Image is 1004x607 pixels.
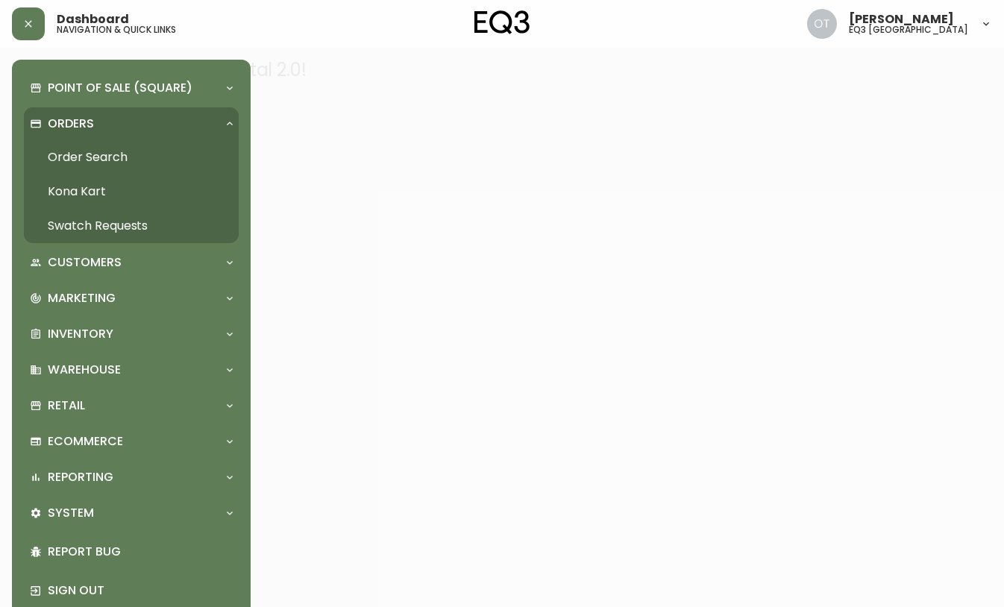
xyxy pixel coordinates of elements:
[48,116,94,132] p: Orders
[48,544,233,560] p: Report Bug
[474,10,530,34] img: logo
[24,140,239,174] a: Order Search
[24,532,239,571] div: Report Bug
[807,9,837,39] img: 5d4d18d254ded55077432b49c4cb2919
[24,461,239,494] div: Reporting
[24,353,239,386] div: Warehouse
[48,433,123,450] p: Ecommerce
[48,254,122,271] p: Customers
[48,397,85,414] p: Retail
[24,318,239,350] div: Inventory
[48,505,94,521] p: System
[48,582,233,599] p: Sign Out
[48,362,121,378] p: Warehouse
[24,107,239,140] div: Orders
[24,246,239,279] div: Customers
[24,389,239,422] div: Retail
[48,326,113,342] p: Inventory
[48,80,192,96] p: Point of Sale (Square)
[24,497,239,529] div: System
[849,13,954,25] span: [PERSON_NAME]
[24,282,239,315] div: Marketing
[24,174,239,209] a: Kona Kart
[24,209,239,243] a: Swatch Requests
[48,290,116,306] p: Marketing
[849,25,968,34] h5: eq3 [GEOGRAPHIC_DATA]
[24,72,239,104] div: Point of Sale (Square)
[24,425,239,458] div: Ecommerce
[57,25,176,34] h5: navigation & quick links
[48,469,113,485] p: Reporting
[57,13,129,25] span: Dashboard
